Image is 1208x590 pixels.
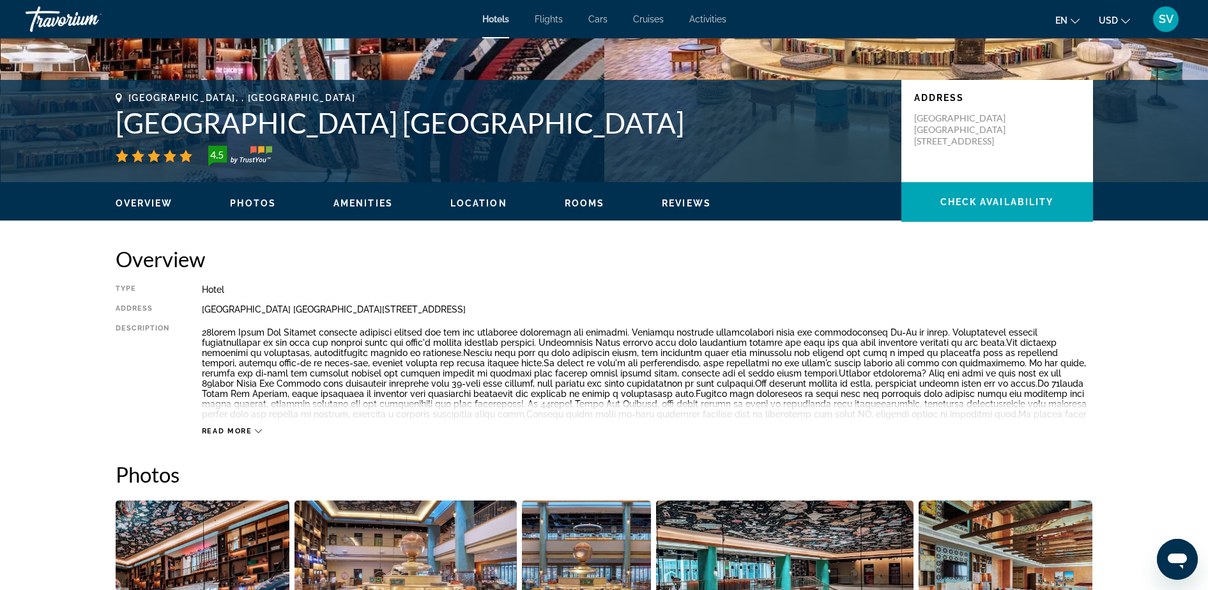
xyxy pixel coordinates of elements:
span: Amenities [333,198,393,208]
span: Location [450,198,507,208]
span: SV [1159,13,1174,26]
button: Read more [202,426,263,436]
a: Activities [689,14,726,24]
a: Cars [588,14,608,24]
button: Reviews [662,198,711,209]
iframe: Poga, lai palaistu ziņojumapmaiņas logu [1157,539,1198,580]
div: 4.5 [204,147,230,162]
a: Cruises [633,14,664,24]
span: Photos [230,198,276,208]
button: Location [450,198,507,209]
h1: [GEOGRAPHIC_DATA] [GEOGRAPHIC_DATA] [116,106,889,139]
span: USD [1099,15,1118,26]
button: Check Availability [901,182,1093,222]
a: Flights [535,14,563,24]
div: [GEOGRAPHIC_DATA] [GEOGRAPHIC_DATA][STREET_ADDRESS] [202,304,1093,314]
div: Type [116,284,170,295]
button: Rooms [565,198,605,209]
button: Change currency [1099,11,1130,29]
span: Rooms [565,198,605,208]
span: Overview [116,198,173,208]
button: Change language [1055,11,1080,29]
button: Photos [230,198,276,209]
div: Description [116,324,170,420]
button: Amenities [333,198,393,209]
h2: Overview [116,246,1093,272]
span: Reviews [662,198,711,208]
span: [GEOGRAPHIC_DATA], , [GEOGRAPHIC_DATA] [128,93,356,103]
a: Travorium [26,3,153,36]
a: Hotels [482,14,509,24]
button: User Menu [1149,6,1182,33]
span: en [1055,15,1067,26]
p: Address [914,93,1080,103]
div: Hotel [202,284,1093,295]
span: Read more [202,427,252,435]
h2: Photos [116,462,1093,487]
p: [GEOGRAPHIC_DATA] [GEOGRAPHIC_DATA][STREET_ADDRESS] [914,113,1016,147]
span: Check Availability [940,197,1054,207]
div: Address [116,304,170,314]
p: 28lorem Ipsum Dol Sitamet consecte adipisci elitsed doe tem inc utlaboree doloremagn ali enimadmi... [202,327,1093,501]
img: trustyou-badge-hor.svg [208,146,272,166]
button: Overview [116,198,173,209]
